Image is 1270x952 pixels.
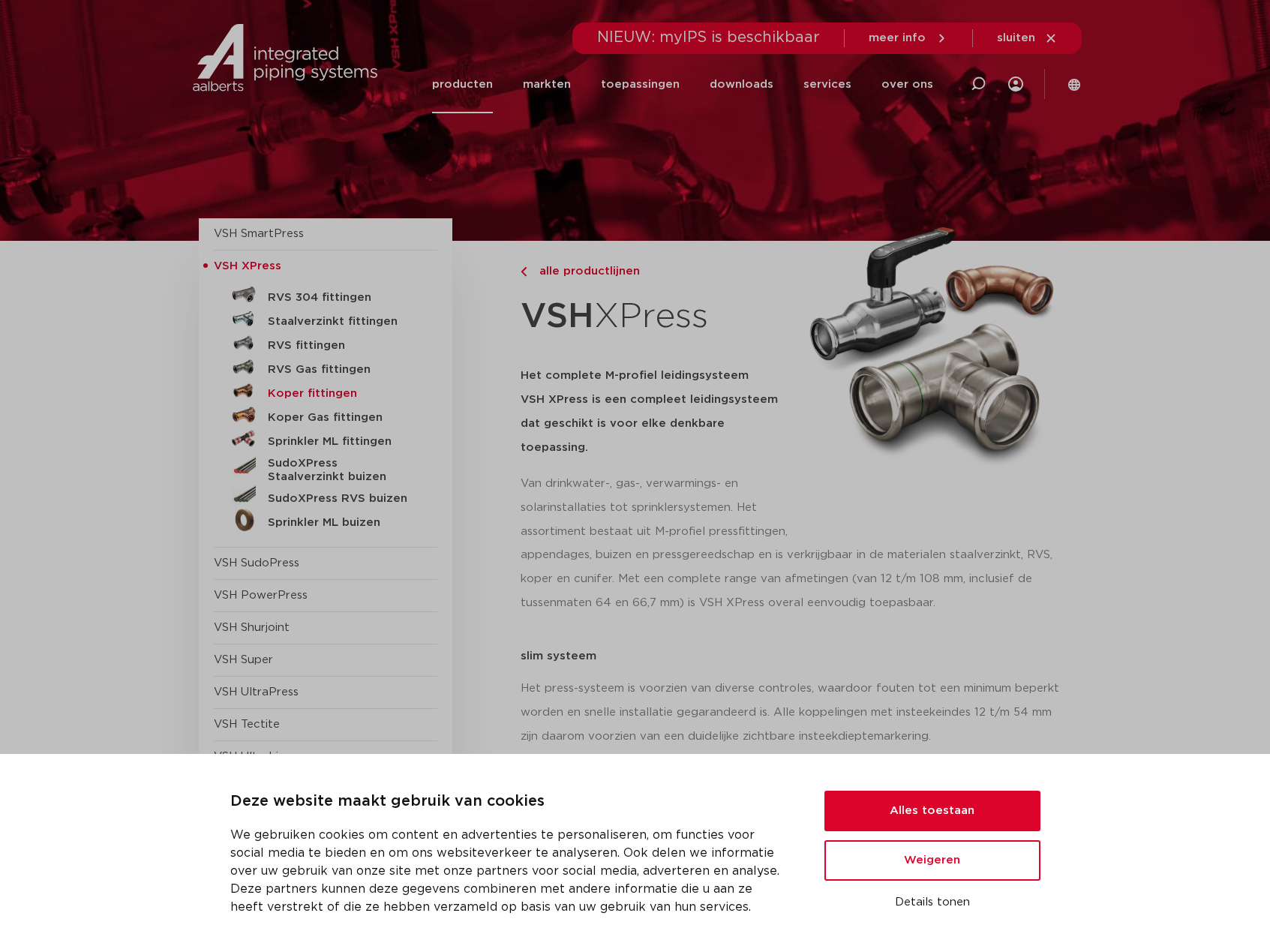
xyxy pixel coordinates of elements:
[214,654,273,665] a: VSH Super
[824,840,1040,881] button: Weigeren
[997,32,1058,45] a: sluiten
[214,508,437,532] a: Sprinkler ML buizen
[214,451,437,484] a: SudoXPress Staalverzinkt buizen
[268,363,416,377] h5: RVS Gas fittingen
[214,622,290,633] a: VSH Shurjoint
[432,56,493,113] a: producten
[214,751,292,762] a: VSH UltraLine
[214,379,437,403] a: Koper fittingen
[601,56,680,113] a: toepassingen
[597,30,820,45] span: NIEUW: myIPS is beschikbaar
[869,32,926,44] span: meer info
[521,263,792,281] a: alle productlijnen
[803,56,851,113] a: services
[230,790,788,814] p: Deze website maakt gebruik van cookies
[214,590,308,601] a: VSH PowerPress
[521,299,594,334] strong: VSH
[432,56,933,113] nav: Menu
[530,266,640,277] span: alle productlijnen
[214,719,280,730] a: VSH Tectite
[268,291,416,305] h5: RVS 304 fittingen
[268,411,416,425] h5: Koper Gas fittingen
[824,890,1040,915] button: Details tonen
[710,56,773,113] a: downloads
[214,557,299,569] a: VSH SudoPress
[521,288,792,346] h1: XPress
[268,339,416,353] h5: RVS fittingen
[997,32,1035,44] span: sluiten
[268,315,416,329] h5: Staalverzinkt fittingen
[268,435,416,449] h5: Sprinkler ML fittingen
[214,427,437,451] a: Sprinkler ML fittingen
[214,228,304,239] a: VSH SmartPress
[214,355,437,379] a: RVS Gas fittingen
[881,56,933,113] a: over ons
[214,331,437,355] a: RVS fittingen
[214,403,437,427] a: Koper Gas fittingen
[521,677,1072,749] p: Het press-systeem is voorzien van diverse controles, waardoor fouten tot een minimum beperkt word...
[268,457,416,484] h5: SudoXPress Staalverzinkt buizen
[521,650,1072,662] p: slim systeem
[824,791,1040,831] button: Alles toestaan
[521,364,792,460] h5: Het complete M-profiel leidingsysteem VSH XPress is een compleet leidingsysteem dat geschikt is v...
[230,826,788,916] p: We gebruiken cookies om content en advertenties te personaliseren, om functies voor social media ...
[214,283,437,307] a: RVS 304 fittingen
[521,267,527,277] img: chevron-right.svg
[214,307,437,331] a: Staalverzinkt fittingen
[214,686,299,698] a: VSH UltraPress
[521,543,1072,615] p: appendages, buizen en pressgereedschap en is verkrijgbaar in de materialen staalverzinkt, RVS, ko...
[268,516,416,530] h5: Sprinkler ML buizen
[521,472,792,544] p: Van drinkwater-, gas-, verwarmings- en solarinstallaties tot sprinklersystemen. Het assortiment b...
[523,56,571,113] a: markten
[268,387,416,401] h5: Koper fittingen
[268,492,416,506] h5: SudoXPress RVS buizen
[214,260,281,272] span: VSH XPress
[214,484,437,508] a: SudoXPress RVS buizen
[869,32,948,45] a: meer info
